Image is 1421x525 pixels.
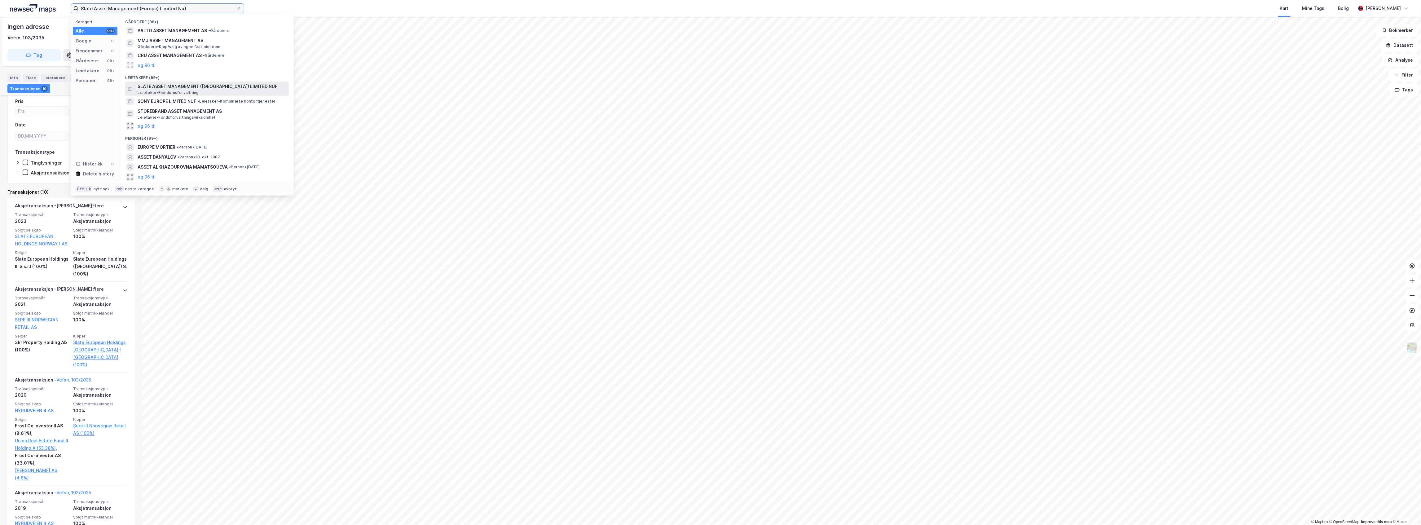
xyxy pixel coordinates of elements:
[10,4,56,13] img: logo.a4113a55bc3d86da70a041830d287a7e.svg
[213,186,223,192] div: esc
[138,122,156,130] button: og 96 til
[1383,54,1419,66] button: Analyse
[172,187,188,192] div: markere
[15,452,69,467] div: Frost Co-investor AS (33.01%),
[15,218,69,225] div: 2023
[110,161,115,166] div: 0
[31,160,62,166] div: Tinglysninger
[229,165,231,169] span: •
[7,49,61,61] button: Tag
[115,186,124,192] div: tab
[15,437,69,452] a: Union Real Estate Fund II Holding A (53.38%),
[138,37,286,44] span: MMJ ASSET MANAGEMENT AS
[138,90,199,95] span: Leietaker • Eiendomsforvaltning
[15,467,69,482] a: [PERSON_NAME] AS (4.6%)
[73,417,128,422] span: Kjøper
[15,121,26,129] div: Dato
[1366,5,1401,12] div: [PERSON_NAME]
[7,84,50,93] div: Transaksjoner
[106,29,115,33] div: 99+
[15,234,68,246] a: SLATE EUROPEAN HOLDINGS NORWAY I AS
[1406,342,1418,354] img: Z
[138,52,202,59] span: CRU ASSET MANAGEMENT AS
[78,4,236,13] input: Søk på adresse, matrikkel, gårdeiere, leietakere eller personer
[15,301,69,308] div: 2021
[138,27,207,34] span: BALTO ASSET MANAGEMENT AS
[229,165,260,170] span: Person • [DATE]
[1280,5,1289,12] div: Kart
[15,131,70,141] input: DD.MM.YYYY
[41,86,48,92] div: 10
[76,186,92,192] div: Ctrl + k
[7,74,20,82] div: Info
[15,317,59,330] a: SERE III NORWEGIAN RETAIL AS
[177,145,178,149] span: •
[110,38,115,43] div: 0
[31,170,69,176] div: Aksjetransaksjon
[15,98,24,105] div: Pris
[138,62,156,69] button: og 96 til
[15,514,69,520] span: Solgt selskap
[106,78,115,83] div: 99+
[73,499,128,504] span: Transaksjonstype
[73,255,128,278] div: Slate European Holdings ([GEOGRAPHIC_DATA]) S. (100%)
[138,173,156,181] button: og 96 til
[7,188,135,196] div: Transaksjoner (10)
[73,233,128,240] div: 100%
[15,212,69,217] span: Transaksjonsår
[197,99,275,104] span: Leietaker • Kombinerte kontortjenester
[15,339,69,354] div: 3kr Property Holding Ab (100%)
[138,108,286,115] span: STOREBRAND ASSET MANAGEMENT AS
[73,311,128,316] span: Solgt matrikkelandel
[73,505,128,512] div: Aksjetransaksjon
[73,301,128,308] div: Aksjetransaksjon
[203,53,224,58] span: Gårdeiere
[73,212,128,217] span: Transaksjonstype
[76,67,99,74] div: Leietakere
[15,417,69,422] span: Selger
[203,53,205,58] span: •
[15,148,55,156] div: Transaksjonstype
[73,514,128,520] span: Solgt matrikkelandel
[73,386,128,391] span: Transaksjonstype
[73,422,128,437] a: Sere III Norwegian Retail AS (100%)
[15,295,69,301] span: Transaksjonsår
[73,250,128,255] span: Kjøper
[1330,520,1360,524] a: OpenStreetMap
[15,202,104,212] div: Aksjetransaksjon - [PERSON_NAME] flere
[15,422,69,437] div: Frost Co Investor II AS (8.61%),
[110,48,115,53] div: 0
[15,499,69,504] span: Transaksjonsår
[197,99,199,104] span: •
[106,68,115,73] div: 99+
[76,57,98,64] div: Gårdeiere
[200,187,208,192] div: velg
[15,333,69,339] span: Selger
[208,28,230,33] span: Gårdeiere
[73,295,128,301] span: Transaksjonstype
[138,115,216,120] span: Leietaker • Fondsforvaltningsvirksomhet
[138,98,196,105] span: SONY EUROPE LIMITED NUF
[15,391,69,399] div: 2020
[15,505,69,512] div: 2019
[106,58,115,63] div: 99+
[1302,5,1325,12] div: Mine Tags
[15,107,70,116] input: Fra
[125,187,154,192] div: neste kategori
[15,255,69,270] div: Slate European Holdings III S.s.r.l (100%)
[15,401,69,407] span: Solgt selskap
[83,170,114,178] div: Delete history
[76,20,117,24] div: Kategori
[1381,39,1419,51] button: Datasett
[73,218,128,225] div: Aksjetransaksjon
[1361,520,1392,524] a: Improve this map
[73,227,128,233] span: Solgt matrikkelandel
[15,408,54,413] a: NYRUDVEIEN 4 AS
[1338,5,1349,12] div: Bolig
[76,27,84,35] div: Alle
[120,131,294,142] div: Personer (99+)
[15,227,69,233] span: Solgt selskap
[208,28,210,33] span: •
[138,163,228,171] span: ASSET ALKHAZOUROVNA MAMATSOUEVA
[73,316,128,324] div: 100%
